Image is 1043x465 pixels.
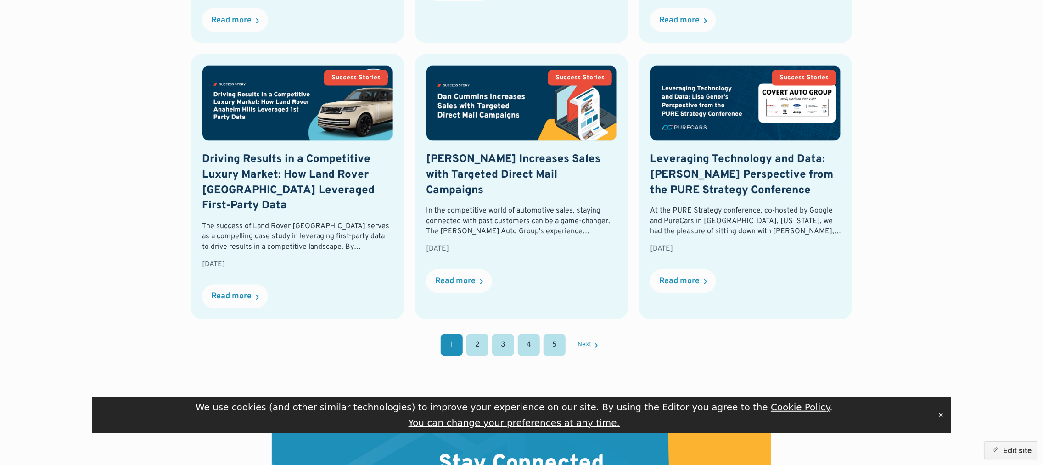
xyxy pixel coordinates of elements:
[202,260,393,270] div: [DATE]
[426,206,617,237] div: In the competitive world of automotive sales, staying connected with past customers can be a game...
[196,402,833,413] span: We use cookies (and other similar technologies) to improve your experience on our site. By using ...
[659,278,700,286] div: Read more
[578,342,598,348] a: Next Page
[202,222,393,252] div: The success of Land Rover [GEOGRAPHIC_DATA] serves as a compelling case study in leveraging first...
[441,334,463,356] a: 1
[191,334,852,356] div: List
[466,334,488,356] a: 2
[409,416,620,429] button: You can change your preferences at any time.
[984,441,1037,459] button: Edit site
[779,75,829,81] div: Success Stories
[650,244,841,254] div: [DATE]
[659,17,700,25] div: Read more
[435,278,476,286] div: Read more
[211,17,252,25] div: Read more
[650,152,841,199] h2: Leveraging Technology and Data: [PERSON_NAME] Perspective from the PURE Strategy Conference
[518,334,540,356] a: 4
[426,244,617,254] div: [DATE]
[650,206,841,237] div: At the PURE Strategy conference, co-hosted by Google and PureCars in [GEOGRAPHIC_DATA], [US_STATE...
[426,152,617,199] h2: [PERSON_NAME] Increases Sales with Targeted Direct Mail Campaigns
[492,334,514,356] a: 3
[555,75,605,81] div: Success Stories
[544,334,566,356] a: 5
[578,342,591,348] div: Next
[191,54,404,319] a: Success StoriesDriving Results in a Competitive Luxury Market: How Land Rover [GEOGRAPHIC_DATA] L...
[639,54,852,319] a: Success StoriesLeveraging Technology and Data: [PERSON_NAME] Perspective from the PURE Strategy C...
[211,293,252,301] div: Read more
[331,75,381,81] div: Success Stories
[415,54,628,319] a: Success Stories[PERSON_NAME] Increases Sales with Targeted Direct Mail CampaignsIn the competitiv...
[771,402,830,413] a: Cookie Policy
[202,152,393,214] h2: Driving Results in a Competitive Luxury Market: How Land Rover [GEOGRAPHIC_DATA] Leveraged First-...
[935,408,948,422] button: Close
